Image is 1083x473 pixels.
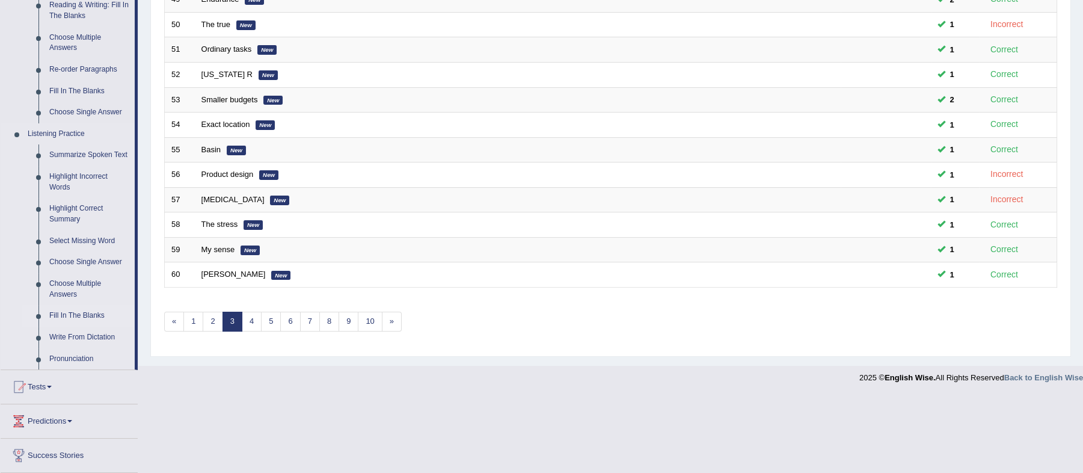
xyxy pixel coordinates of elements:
[945,43,959,56] span: You cannot take this question anymore
[319,312,339,332] a: 8
[257,45,277,55] em: New
[201,70,253,79] a: [US_STATE] R
[244,220,263,230] em: New
[986,243,1023,256] div: Correct
[201,45,252,54] a: Ordinary tasks
[165,62,195,87] td: 52
[945,143,959,156] span: You cannot take this question anymore
[256,120,275,130] em: New
[1,370,138,400] a: Tests
[165,137,195,162] td: 55
[201,170,254,179] a: Product design
[165,212,195,238] td: 58
[44,59,135,81] a: Re-order Paragraphs
[203,312,222,332] a: 2
[945,218,959,231] span: You cannot take this question anymore
[300,312,320,332] a: 7
[986,67,1023,81] div: Correct
[165,237,195,262] td: 59
[201,270,266,279] a: [PERSON_NAME]
[227,146,246,155] em: New
[22,123,135,145] a: Listening Practice
[945,193,959,206] span: You cannot take this question anymore
[261,312,281,332] a: 5
[164,312,184,332] a: «
[201,195,265,204] a: [MEDICAL_DATA]
[44,27,135,59] a: Choose Multiple Answers
[236,20,256,30] em: New
[259,170,278,180] em: New
[263,96,283,105] em: New
[222,312,242,332] a: 3
[945,168,959,181] span: You cannot take this question anymore
[201,95,258,104] a: Smaller budgets
[986,193,1028,206] div: Incorrect
[201,220,238,229] a: The stress
[165,12,195,37] td: 50
[382,312,402,332] a: »
[1,404,138,434] a: Predictions
[44,198,135,230] a: Highlight Correct Summary
[945,93,959,106] span: You cannot take this question anymore
[271,271,290,280] em: New
[259,70,278,80] em: New
[201,120,250,129] a: Exact location
[201,20,230,29] a: The true
[986,17,1028,31] div: Incorrect
[339,312,358,332] a: 9
[945,268,959,281] span: You cannot take this question anymore
[1004,373,1083,382] a: Back to English Wise
[183,312,203,332] a: 1
[945,243,959,256] span: You cannot take this question anymore
[44,144,135,166] a: Summarize Spoken Text
[44,166,135,198] a: Highlight Incorrect Words
[201,245,235,254] a: My sense
[44,81,135,102] a: Fill In The Blanks
[165,113,195,138] td: 54
[986,143,1023,156] div: Correct
[44,348,135,370] a: Pronunciation
[358,312,382,332] a: 10
[165,87,195,113] td: 53
[270,196,289,205] em: New
[859,366,1083,383] div: 2025 © All Rights Reserved
[165,162,195,188] td: 56
[945,68,959,81] span: You cannot take this question anymore
[986,93,1023,107] div: Correct
[986,268,1023,282] div: Correct
[945,119,959,131] span: You cannot take this question anymore
[201,145,221,154] a: Basin
[885,373,935,382] strong: English Wise.
[44,305,135,327] a: Fill In The Blanks
[44,230,135,252] a: Select Missing Word
[241,246,260,255] em: New
[44,252,135,273] a: Choose Single Answer
[165,37,195,63] td: 51
[945,18,959,31] span: You cannot take this question anymore
[44,327,135,348] a: Write From Dictation
[44,273,135,305] a: Choose Multiple Answers
[986,167,1028,181] div: Incorrect
[986,218,1023,232] div: Correct
[986,43,1023,57] div: Correct
[280,312,300,332] a: 6
[165,262,195,288] td: 60
[165,187,195,212] td: 57
[242,312,262,332] a: 4
[986,117,1023,131] div: Correct
[1,439,138,469] a: Success Stories
[44,102,135,123] a: Choose Single Answer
